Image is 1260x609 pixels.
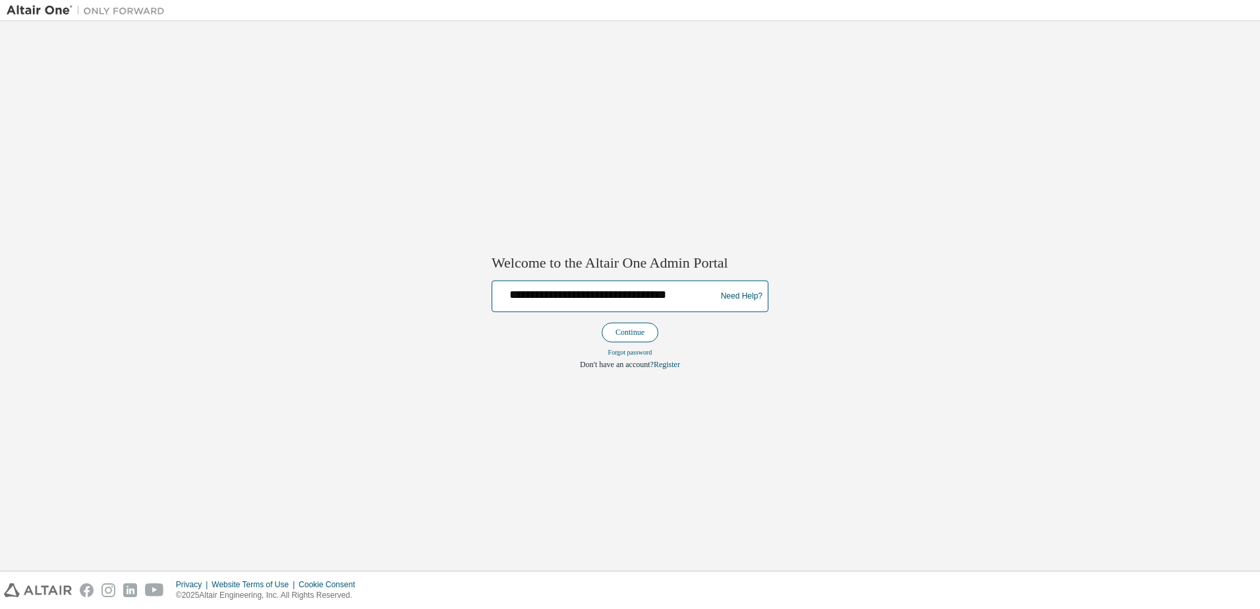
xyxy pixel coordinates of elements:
[123,583,137,597] img: linkedin.svg
[602,323,658,343] button: Continue
[101,583,115,597] img: instagram.svg
[145,583,164,597] img: youtube.svg
[580,361,654,370] span: Don't have an account?
[212,579,299,590] div: Website Terms of Use
[7,4,171,17] img: Altair One
[492,254,768,272] h2: Welcome to the Altair One Admin Portal
[299,579,362,590] div: Cookie Consent
[608,349,652,357] a: Forgot password
[80,583,94,597] img: facebook.svg
[4,583,72,597] img: altair_logo.svg
[176,579,212,590] div: Privacy
[654,361,680,370] a: Register
[176,590,363,601] p: © 2025 Altair Engineering, Inc. All Rights Reserved.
